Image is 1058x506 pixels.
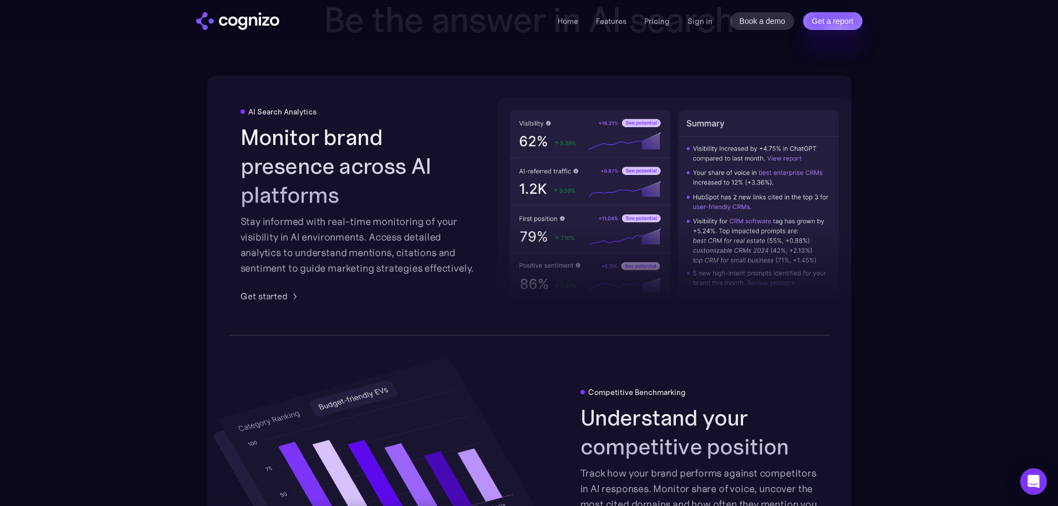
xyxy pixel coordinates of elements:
[580,403,818,461] h2: Understand your competitive position
[558,16,578,26] a: Home
[688,14,713,28] a: Sign in
[196,12,279,30] img: cognizo logo
[596,16,626,26] a: Features
[588,388,686,397] div: Competitive Benchmarking
[803,12,863,30] a: Get a report
[240,289,288,303] div: Get started
[240,123,478,209] h2: Monitor brand presence across AI platforms
[1020,468,1047,495] div: Open Intercom Messenger
[248,107,317,116] div: AI Search Analytics
[240,214,478,276] div: Stay informed with real-time monitoring of your visibility in AI environments. Access detailed an...
[644,16,670,26] a: Pricing
[240,289,301,303] a: Get started
[196,12,279,30] a: home
[497,98,851,313] img: AI visibility metrics performance insights
[730,12,794,30] a: Book a demo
